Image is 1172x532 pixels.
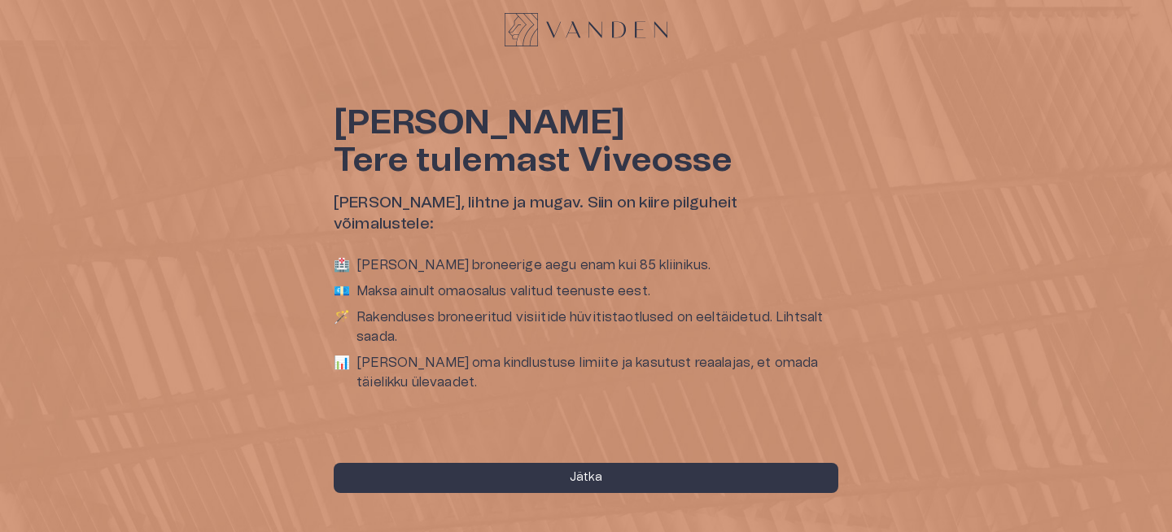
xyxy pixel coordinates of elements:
[356,281,650,301] p: Maksa ainult omaosalus valitud teenuste eest.
[334,142,838,179] h1: Tere tulemast Viveosse
[334,307,838,347] li: 🪄
[334,281,838,301] li: 💶
[334,104,838,142] h1: [PERSON_NAME]
[570,469,603,486] p: Jätka
[356,353,838,392] p: [PERSON_NAME] oma kindlustuse limiite ja kasutust reaalajas, et omada täielikku ülevaadet.
[356,255,711,275] p: [PERSON_NAME] broneerige aegu enam kui 85 kliinikus.
[334,463,838,493] button: Jätka
[334,353,838,392] li: 📊
[334,255,838,275] li: 🏥
[356,307,838,347] p: Rakenduses broneeritud visiitide hüvitistaotlused on eeltäidetud. Lihtsalt saada.
[334,193,838,236] h6: [PERSON_NAME], lihtne ja mugav. Siin on kiire pilguheit võimalustele:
